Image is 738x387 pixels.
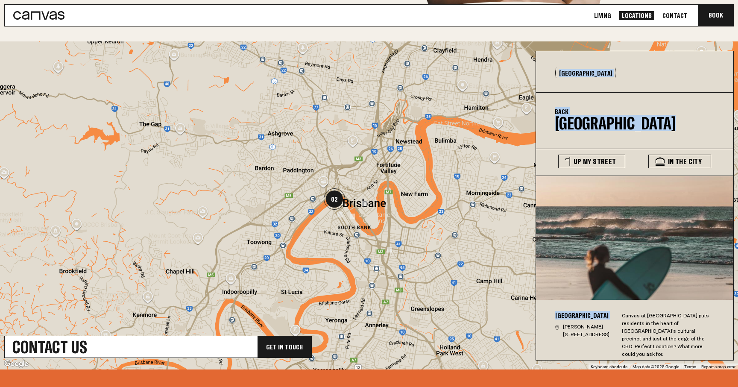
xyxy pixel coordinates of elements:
h3: [GEOGRAPHIC_DATA] [555,312,613,319]
a: Terms (opens in new tab) [684,364,696,369]
a: Report a map error [701,364,735,369]
a: Locations [619,11,654,20]
a: Living [592,11,614,20]
div: 02 [324,188,345,210]
button: [GEOGRAPHIC_DATA] [555,67,616,78]
img: Google [2,358,30,369]
p: [PERSON_NAME][STREET_ADDRESS] [563,323,613,338]
button: Book [698,5,733,26]
button: Up My Street [558,155,625,168]
div: Get In Touch [258,336,311,358]
img: 185c477452cff58b1f023885e11cda7acde032e2-1800x1200.jpg [536,167,734,299]
span: Map data ©2025 Google [633,364,679,369]
a: Contact [660,11,690,20]
div: Canvas at [GEOGRAPHIC_DATA] puts residents in the heart of [GEOGRAPHIC_DATA]’s cultural precinct ... [622,312,715,358]
button: In The City [648,155,711,168]
a: Open this area in Google Maps (opens a new window) [2,358,30,369]
button: Keyboard shortcuts [591,364,627,370]
button: Back [555,108,568,115]
a: Contact UsGet In Touch [4,336,312,358]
